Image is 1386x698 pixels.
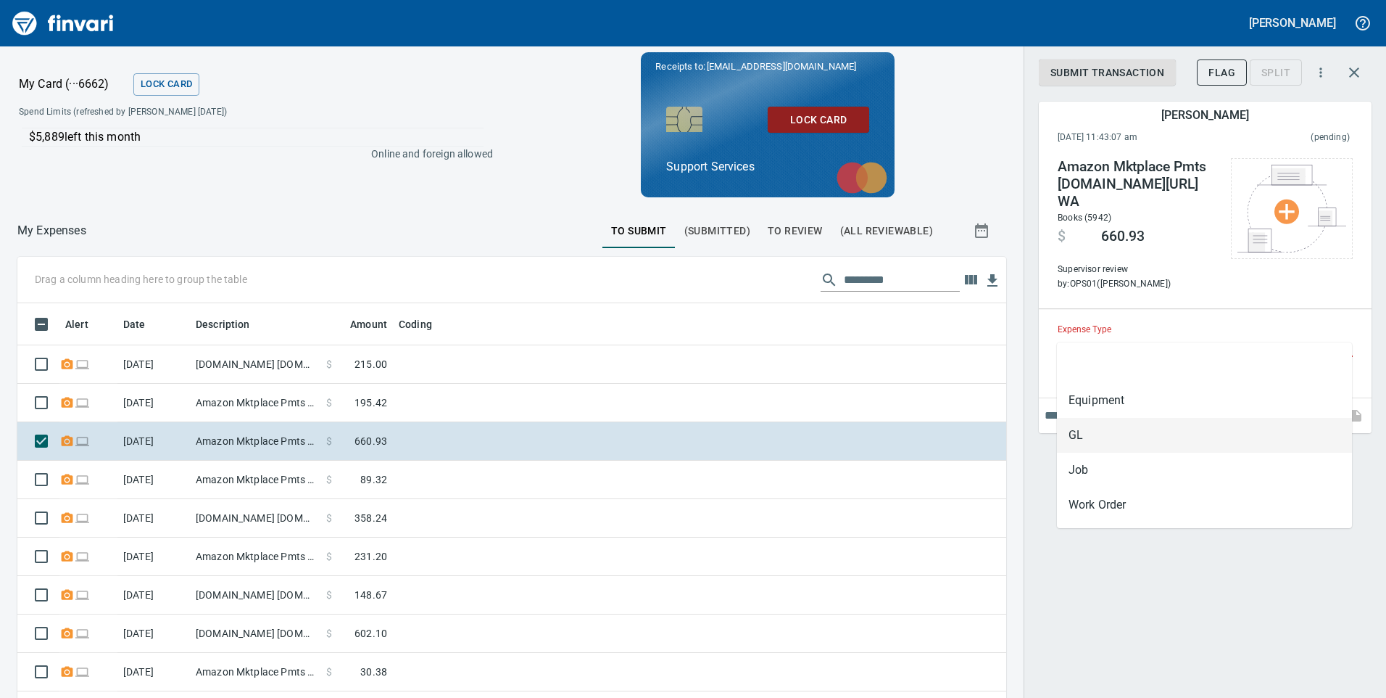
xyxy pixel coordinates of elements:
[59,475,75,484] span: Receipt Required
[354,511,387,525] span: 358.24
[354,626,387,641] span: 602.10
[35,272,247,287] p: Drag a column heading here to group the table
[684,222,750,240] span: (Submitted)
[1057,418,1352,453] li: GL
[117,499,190,538] td: [DATE]
[1337,55,1372,90] button: Close transaction
[29,128,484,146] p: $5,889 left this month
[123,316,165,333] span: Date
[17,222,86,239] nav: breadcrumb
[59,398,75,407] span: Receipt Required
[75,590,90,599] span: Online transaction
[190,576,320,615] td: [DOMAIN_NAME] [DOMAIN_NAME][URL] WA
[117,653,190,691] td: [DATE]
[666,158,869,176] p: Support Services
[117,384,190,422] td: [DATE]
[17,222,86,239] p: My Expenses
[768,222,823,240] span: To Review
[655,59,880,74] p: Receipts to:
[326,549,332,564] span: $
[117,538,190,576] td: [DATE]
[75,667,90,676] span: Online transaction
[117,422,190,461] td: [DATE]
[7,147,493,161] p: Online and foreign allowed
[354,549,387,564] span: 231.20
[75,359,90,369] span: Online transaction
[123,316,146,333] span: Date
[1305,57,1337,89] button: More
[1249,15,1336,30] h5: [PERSON_NAME]
[133,73,199,96] button: Lock Card
[1039,59,1176,86] button: Submit Transaction
[196,316,250,333] span: Description
[65,316,88,333] span: Alert
[1050,64,1164,82] span: Submit Transaction
[326,588,332,602] span: $
[354,395,387,410] span: 195.42
[1058,325,1111,334] label: Expense Type
[196,316,269,333] span: Description
[1197,59,1247,86] button: Flag
[840,222,933,240] span: (All Reviewable)
[1057,453,1352,488] li: Job
[1208,64,1235,82] span: Flag
[1058,228,1066,245] span: $
[117,461,190,499] td: [DATE]
[611,222,667,240] span: To Submit
[9,6,117,41] img: Finvari
[829,155,895,201] img: mastercard.svg
[354,588,387,602] span: 148.67
[1058,131,1224,145] span: [DATE] 11:43:07 am
[1337,398,1372,433] span: This records your note into the expense
[65,316,107,333] span: Alert
[117,345,190,384] td: [DATE]
[1250,65,1302,78] div: Transaction still pending, cannot split yet. It usually takes 2-3 days for a merchant to settle a...
[354,434,387,448] span: 660.93
[1058,158,1216,210] h4: Amazon Mktplace Pmts [DOMAIN_NAME][URL] WA
[326,472,332,487] span: $
[326,434,332,448] span: $
[190,615,320,653] td: [DOMAIN_NAME] [DOMAIN_NAME][URL] WA
[354,357,387,371] span: 215.00
[326,665,332,679] span: $
[75,398,90,407] span: Online transaction
[117,615,190,653] td: [DATE]
[59,551,75,561] span: Receipt Required
[59,590,75,599] span: Receipt Required
[117,576,190,615] td: [DATE]
[59,359,75,369] span: Receipt Required
[59,667,75,676] span: Receipt Required
[1058,213,1111,223] span: Books (5942)
[326,357,332,371] span: $
[326,626,332,641] span: $
[75,513,90,522] span: Online transaction
[59,628,75,638] span: Receipt Required
[190,384,320,422] td: Amazon Mktplace Pmts [DOMAIN_NAME][URL] WA
[360,472,387,487] span: 89.32
[75,436,90,446] span: Online transaction
[1101,228,1145,245] span: 660.93
[399,316,432,333] span: Coding
[19,75,128,93] p: My Card (···6662)
[19,105,359,120] span: Spend Limits (refreshed by [PERSON_NAME] [DATE])
[326,395,332,410] span: $
[768,107,869,134] button: Lock Card
[331,316,387,333] span: Amount
[1237,165,1346,252] img: Select file
[59,436,75,446] span: Receipt Required
[360,665,387,679] span: 30.38
[1058,263,1216,292] span: Supervisor review by: OPS01 ([PERSON_NAME])
[1245,12,1340,34] button: [PERSON_NAME]
[1057,383,1352,418] li: Equipment
[1224,131,1350,145] span: This charge has not been settled by the merchant yet. This usually takes a couple of days but in ...
[75,551,90,561] span: Online transaction
[399,316,451,333] span: Coding
[190,345,320,384] td: [DOMAIN_NAME] [DOMAIN_NAME][URL] WA
[190,422,320,461] td: Amazon Mktplace Pmts [DOMAIN_NAME][URL] WA
[190,499,320,538] td: [DOMAIN_NAME] [DOMAIN_NAME][URL] WA
[190,538,320,576] td: Amazon Mktplace Pmts [DOMAIN_NAME][URL] WA
[326,511,332,525] span: $
[141,76,192,93] span: Lock Card
[59,513,75,522] span: Receipt Required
